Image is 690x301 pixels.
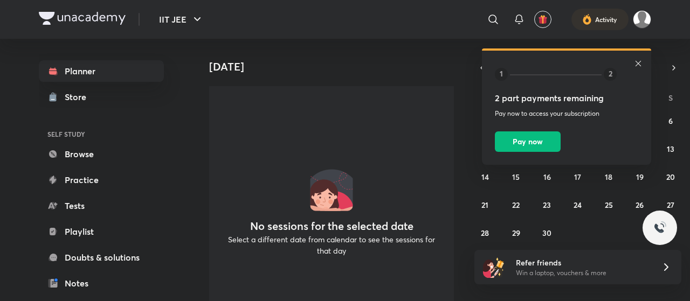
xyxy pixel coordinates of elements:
p: 1 [495,68,508,79]
abbr: September 28, 2025 [481,228,489,238]
button: September 17, 2025 [569,168,586,185]
button: IIT JEE [153,9,210,30]
button: September 7, 2025 [477,140,494,157]
abbr: September 24, 2025 [574,200,582,210]
button: September 23, 2025 [539,196,556,213]
button: September 6, 2025 [662,112,679,129]
img: No events [310,168,353,211]
h6: SELF STUDY [39,125,164,143]
img: activity [582,13,592,26]
div: Store [65,90,93,103]
button: September 15, 2025 [507,168,525,185]
button: September 24, 2025 [569,196,586,213]
abbr: September 17, 2025 [574,172,581,182]
p: Select a different date from calendar to see the sessions for that day [222,234,441,256]
a: Browse [39,143,164,165]
img: avatar [538,15,548,24]
a: Doubts & solutions [39,247,164,268]
abbr: September 30, 2025 [542,228,551,238]
button: September 13, 2025 [662,140,679,157]
abbr: September 25, 2025 [605,200,613,210]
abbr: Saturday [668,93,673,103]
a: Planner [39,60,164,82]
abbr: September 19, 2025 [636,172,644,182]
a: Notes [39,272,164,294]
a: Store [39,86,164,108]
p: Win a laptop, vouchers & more [516,268,648,278]
button: Pay now [495,131,561,152]
h6: Refer friends [516,257,648,268]
button: September 20, 2025 [662,168,679,185]
button: September 22, 2025 [507,196,525,213]
button: September 27, 2025 [662,196,679,213]
abbr: September 23, 2025 [543,200,551,210]
img: Company Logo [39,12,126,25]
abbr: September 15, 2025 [512,172,520,182]
button: September 28, 2025 [477,224,494,241]
p: Pay now to access your subscription [495,109,617,118]
abbr: September 27, 2025 [667,200,674,210]
button: September 30, 2025 [539,224,556,241]
abbr: September 22, 2025 [512,200,520,210]
h4: [DATE] [209,60,463,73]
button: September 21, 2025 [477,196,494,213]
button: September 29, 2025 [507,224,525,241]
button: September 16, 2025 [539,168,556,185]
a: Tests [39,195,164,216]
button: September 18, 2025 [600,168,617,185]
button: avatar [534,11,551,28]
a: Practice [39,169,164,191]
img: VAITLA SRI VARSHITH [633,10,651,29]
img: referral [483,256,505,278]
abbr: September 26, 2025 [636,200,644,210]
button: September 26, 2025 [631,196,648,213]
abbr: September 20, 2025 [666,172,675,182]
button: September 25, 2025 [600,196,617,213]
abbr: September 14, 2025 [481,172,489,182]
button: September 19, 2025 [631,168,648,185]
abbr: September 18, 2025 [605,172,612,182]
a: Playlist [39,221,164,242]
abbr: September 21, 2025 [481,200,488,210]
a: Company Logo [39,12,126,27]
abbr: September 16, 2025 [543,172,551,182]
abbr: September 29, 2025 [512,228,520,238]
p: 2 [604,68,617,79]
h5: 2 part payments remaining [495,92,617,104]
h4: No sessions for the selected date [250,220,413,233]
abbr: September 13, 2025 [667,144,674,154]
abbr: September 6, 2025 [668,116,673,126]
img: ttu [653,221,666,234]
button: September 14, 2025 [477,168,494,185]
